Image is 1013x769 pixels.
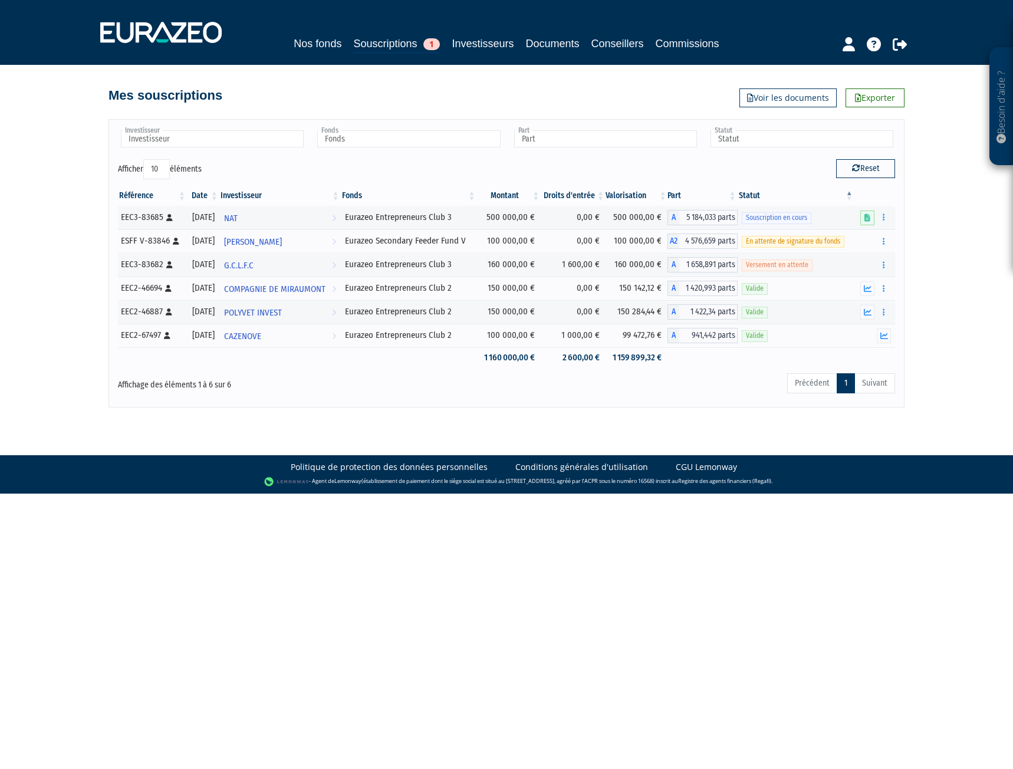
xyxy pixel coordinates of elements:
select: Afficheréléments [143,159,170,179]
span: [PERSON_NAME] [224,231,282,253]
a: Voir les documents [739,88,837,107]
td: 0,00 € [541,206,606,229]
a: Documents [526,35,580,52]
a: NAT [219,206,341,229]
i: Voir l'investisseur [332,231,336,253]
th: Droits d'entrée: activer pour trier la colonne par ordre croissant [541,186,606,206]
span: 1 420,993 parts [679,281,737,296]
span: NAT [224,208,238,229]
td: 1 160 000,00 € [477,347,541,368]
div: [DATE] [191,211,215,224]
i: [Français] Personne physique [164,332,170,339]
span: Valide [742,330,768,341]
div: Eurazeo Entrepreneurs Club 2 [345,282,473,294]
th: Valorisation: activer pour trier la colonne par ordre croissant [606,186,667,206]
i: [Français] Personne physique [166,308,172,316]
span: COMPAGNIE DE MIRAUMONT [224,278,325,300]
div: EEC3-83682 [121,258,183,271]
a: POLYVET INVEST [219,300,341,324]
div: Affichage des éléments 1 à 6 sur 6 [118,372,432,391]
a: Registre des agents financiers (Regafi) [678,477,771,485]
th: Date: activer pour trier la colonne par ordre croissant [187,186,219,206]
a: Nos fonds [294,35,341,52]
i: Voir l'investisseur [332,255,336,277]
td: 1 159 899,32 € [606,347,667,368]
td: 160 000,00 € [477,253,541,277]
a: CGU Lemonway [676,461,737,473]
i: [Français] Personne physique [166,261,173,268]
p: Besoin d'aide ? [995,54,1008,160]
th: Montant: activer pour trier la colonne par ordre croissant [477,186,541,206]
span: En attente de signature du fonds [742,236,844,247]
span: Souscription en cours [742,212,811,224]
span: POLYVET INVEST [224,302,282,324]
i: [Français] Personne physique [166,214,173,221]
div: Eurazeo Entrepreneurs Club 2 [345,305,473,318]
a: 1 [837,373,855,393]
i: Voir l'investisseur [332,278,336,300]
div: EEC2-67497 [121,329,183,341]
td: 150 142,12 € [606,277,667,300]
a: Exporter [846,88,905,107]
span: A [667,257,679,272]
th: Fonds: activer pour trier la colonne par ordre croissant [341,186,477,206]
a: CAZENOVE [219,324,341,347]
button: Reset [836,159,895,178]
span: Valide [742,307,768,318]
div: Eurazeo Secondary Feeder Fund V [345,235,473,247]
td: 150 284,44 € [606,300,667,324]
div: A - Eurazeo Entrepreneurs Club 2 [667,281,737,296]
td: 150 000,00 € [477,277,541,300]
td: 500 000,00 € [606,206,667,229]
span: A [667,210,679,225]
span: 1 422,34 parts [679,304,737,320]
div: ESFF V-83846 [121,235,183,247]
td: 100 000,00 € [477,324,541,347]
div: [DATE] [191,235,215,247]
div: - Agent de (établissement de paiement dont le siège social est situé au [STREET_ADDRESS], agréé p... [12,476,1001,488]
span: 5 184,033 parts [679,210,737,225]
span: 1 [423,38,440,50]
i: [Français] Personne physique [165,285,172,292]
td: 0,00 € [541,277,606,300]
div: Eurazeo Entrepreneurs Club 3 [345,258,473,271]
h4: Mes souscriptions [108,88,222,103]
th: Statut : activer pour trier la colonne par ordre d&eacute;croissant [738,186,854,206]
td: 2 600,00 € [541,347,606,368]
td: 1 600,00 € [541,253,606,277]
div: A - Eurazeo Entrepreneurs Club 3 [667,257,737,272]
div: EEC3-83685 [121,211,183,224]
span: Versement en attente [742,259,813,271]
span: A [667,304,679,320]
td: 0,00 € [541,300,606,324]
div: A - Eurazeo Entrepreneurs Club 2 [667,304,737,320]
td: 160 000,00 € [606,253,667,277]
span: A [667,281,679,296]
div: [DATE] [191,329,215,341]
div: A - Eurazeo Entrepreneurs Club 3 [667,210,737,225]
i: Voir l'investisseur [332,302,336,324]
div: A - Eurazeo Entrepreneurs Club 2 [667,328,737,343]
td: 150 000,00 € [477,300,541,324]
span: G.C.L.F.C [224,255,254,277]
td: 100 000,00 € [606,229,667,253]
div: [DATE] [191,305,215,318]
div: [DATE] [191,258,215,271]
td: 100 000,00 € [477,229,541,253]
img: logo-lemonway.png [264,476,310,488]
th: Part: activer pour trier la colonne par ordre croissant [667,186,737,206]
th: Investisseur: activer pour trier la colonne par ordre croissant [219,186,341,206]
td: 0,00 € [541,229,606,253]
a: Lemonway [334,477,361,485]
a: G.C.L.F.C [219,253,341,277]
a: Investisseurs [452,35,514,52]
span: Valide [742,283,768,294]
div: EEC2-46694 [121,282,183,294]
td: 1 000,00 € [541,324,606,347]
i: Voir l'investisseur [332,326,336,347]
span: 4 576,659 parts [679,234,737,249]
div: Eurazeo Entrepreneurs Club 2 [345,329,473,341]
i: Voir l'investisseur [332,208,336,229]
th: Référence : activer pour trier la colonne par ordre croissant [118,186,187,206]
td: 99 472,76 € [606,324,667,347]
